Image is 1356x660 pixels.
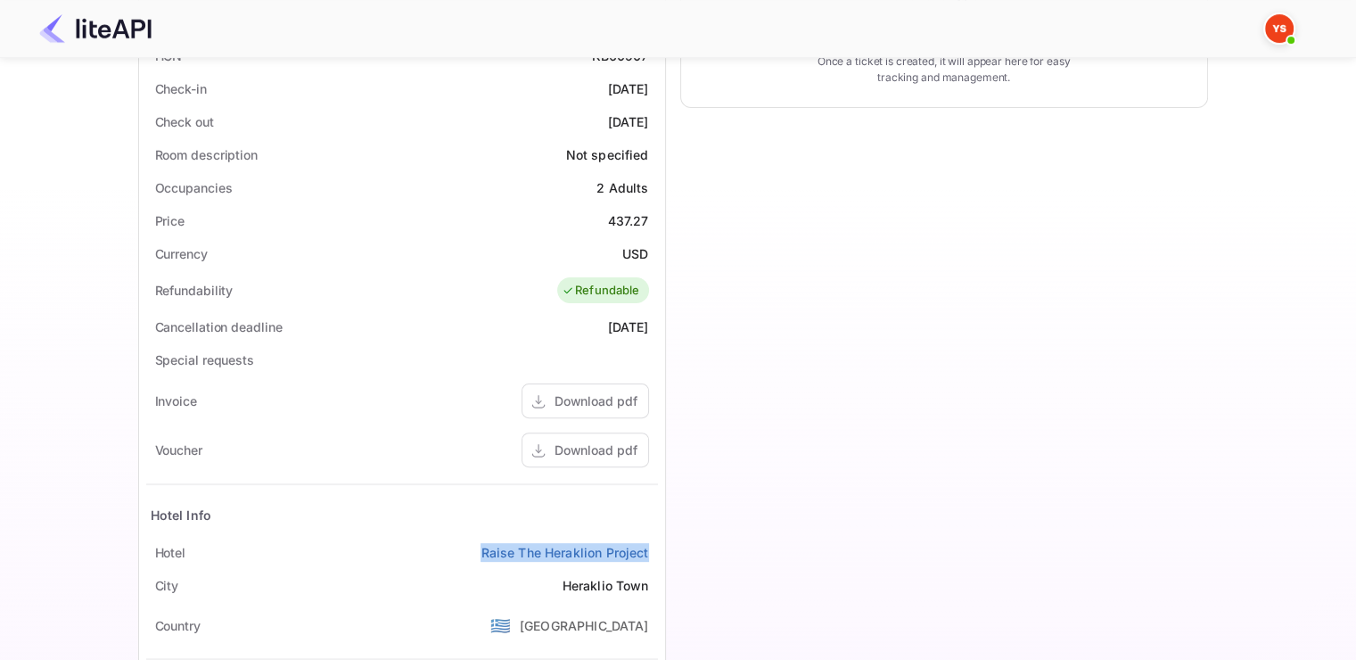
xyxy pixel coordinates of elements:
div: Invoice [155,392,197,410]
div: Refundability [155,281,234,300]
div: Special requests [155,351,254,369]
div: 437.27 [608,211,649,230]
div: Cancellation deadline [155,318,283,336]
div: [DATE] [608,112,649,131]
p: Once a ticket is created, it will appear here for easy tracking and management. [803,54,1085,86]
div: Country [155,616,201,635]
div: Check out [155,112,214,131]
div: Currency [155,244,208,263]
div: Room description [155,145,258,164]
div: [DATE] [608,318,649,336]
div: Refundable [562,282,640,300]
div: [GEOGRAPHIC_DATA] [520,616,649,635]
div: Not specified [566,145,649,164]
div: 2 Adults [596,178,648,197]
div: Price [155,211,185,230]
img: LiteAPI Logo [39,14,152,43]
div: Heraklio Town [563,576,649,595]
div: Occupancies [155,178,233,197]
div: Check-in [155,79,207,98]
div: [DATE] [608,79,649,98]
span: United States [490,609,511,641]
div: City [155,576,179,595]
div: Hotel Info [151,506,212,524]
div: USD [622,244,648,263]
div: Download pdf [555,392,637,410]
a: Raise The Heraklion Project [481,543,648,562]
div: Hotel [155,543,186,562]
div: Download pdf [555,441,637,459]
div: Voucher [155,441,202,459]
img: Yandex Support [1265,14,1294,43]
